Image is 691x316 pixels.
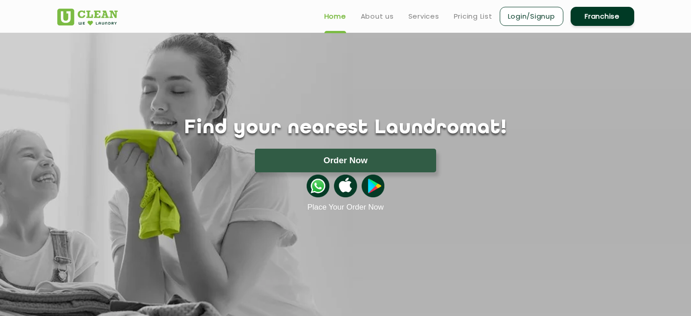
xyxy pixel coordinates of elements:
a: Franchise [571,7,634,26]
img: whatsappicon.png [307,175,329,197]
a: About us [361,11,394,22]
img: UClean Laundry and Dry Cleaning [57,9,118,25]
a: Services [408,11,439,22]
img: apple-icon.png [334,175,357,197]
a: Login/Signup [500,7,563,26]
a: Pricing List [454,11,492,22]
img: playstoreicon.png [362,175,384,197]
button: Order Now [255,149,436,172]
a: Home [324,11,346,22]
a: Place Your Order Now [307,203,383,212]
h1: Find your nearest Laundromat! [50,117,641,140]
